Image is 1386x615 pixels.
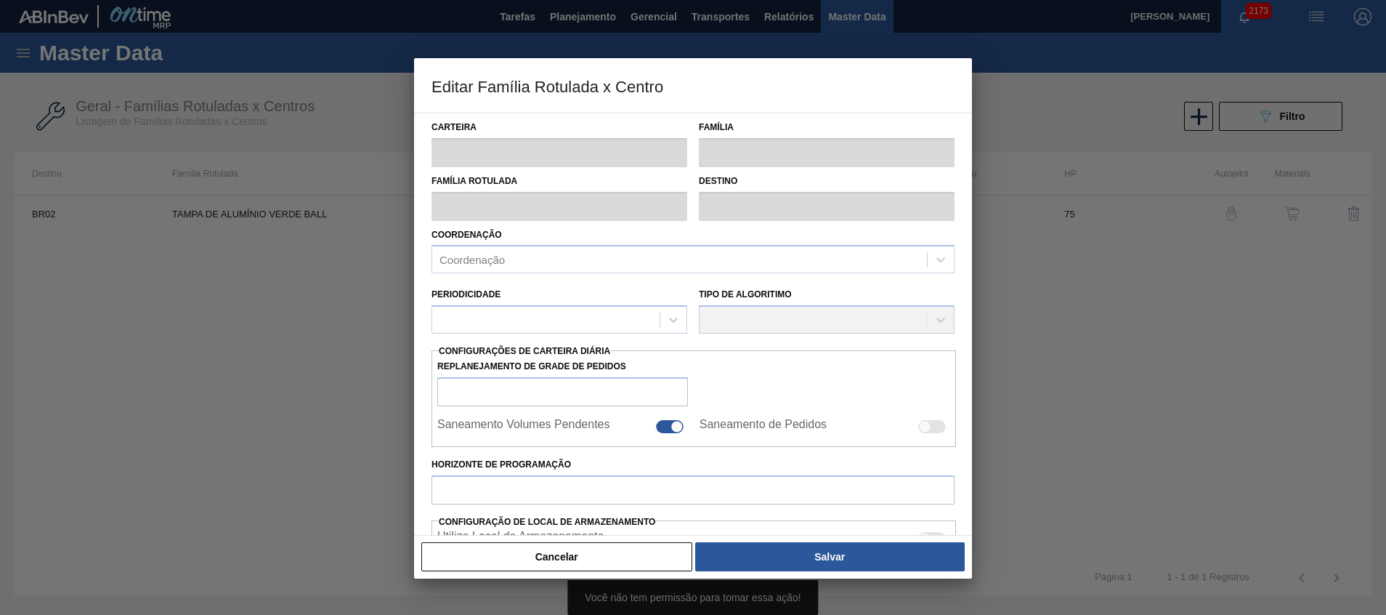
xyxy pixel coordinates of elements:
button: Salvar [695,542,965,571]
label: Replanejamento de Grade de Pedidos [437,356,688,377]
label: Coordenação [431,230,502,240]
label: Periodicidade [431,289,500,300]
label: Família [699,117,955,138]
label: Carteira [431,117,687,138]
label: Saneamento de Pedidos [700,418,827,435]
span: Configurações de Carteira Diária [439,346,610,356]
label: Família Rotulada [431,171,687,192]
label: Quando ativada, o sistema irá exibir os estoques de diferentes locais de armazenamento. [437,530,604,547]
label: Horizonte de Programação [431,454,955,475]
button: Cancelar [421,542,692,571]
div: Coordenação [439,254,505,266]
span: Configuração de Local de Armazenamento [439,517,655,527]
h3: Editar Família Rotulada x Centro [414,58,972,113]
label: Saneamento Volumes Pendentes [437,418,610,435]
label: Destino [699,171,955,192]
label: Tipo de Algoritimo [699,289,792,300]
